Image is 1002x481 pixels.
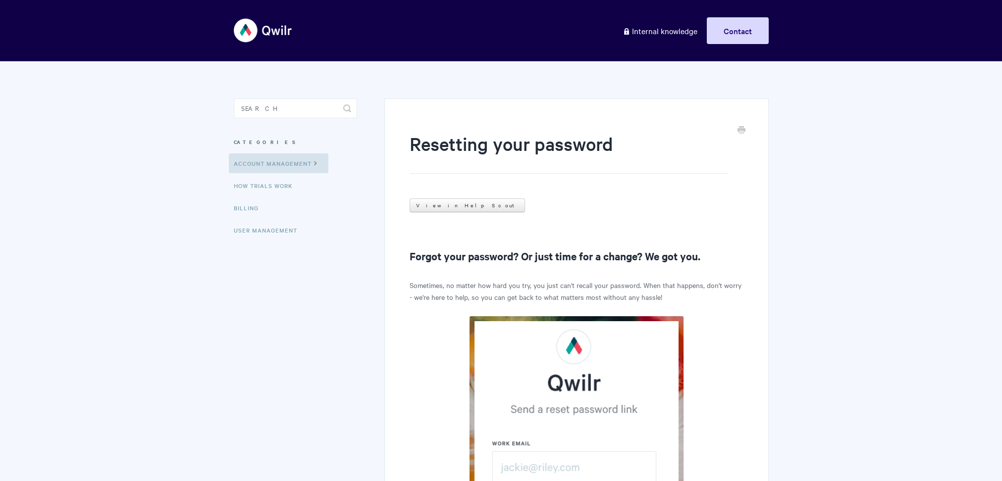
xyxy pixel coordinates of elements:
[234,198,266,218] a: Billing
[234,12,293,49] img: Qwilr Help Center
[229,153,328,173] a: Account Management
[707,17,769,44] a: Contact
[410,248,743,264] h2: Forgot your password? Or just time for a change? We got you.
[234,176,300,195] a: How Trials Work
[234,98,357,118] input: Search
[410,131,728,174] h1: Resetting your password
[410,198,525,212] a: View in Help Scout
[234,133,357,151] h3: Categories
[234,220,305,240] a: User Management
[738,125,745,136] a: Print this Article
[410,279,743,303] p: Sometimes, no matter how hard you try, you just can't recall your password. When that happens, do...
[615,17,705,44] a: Internal knowledge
